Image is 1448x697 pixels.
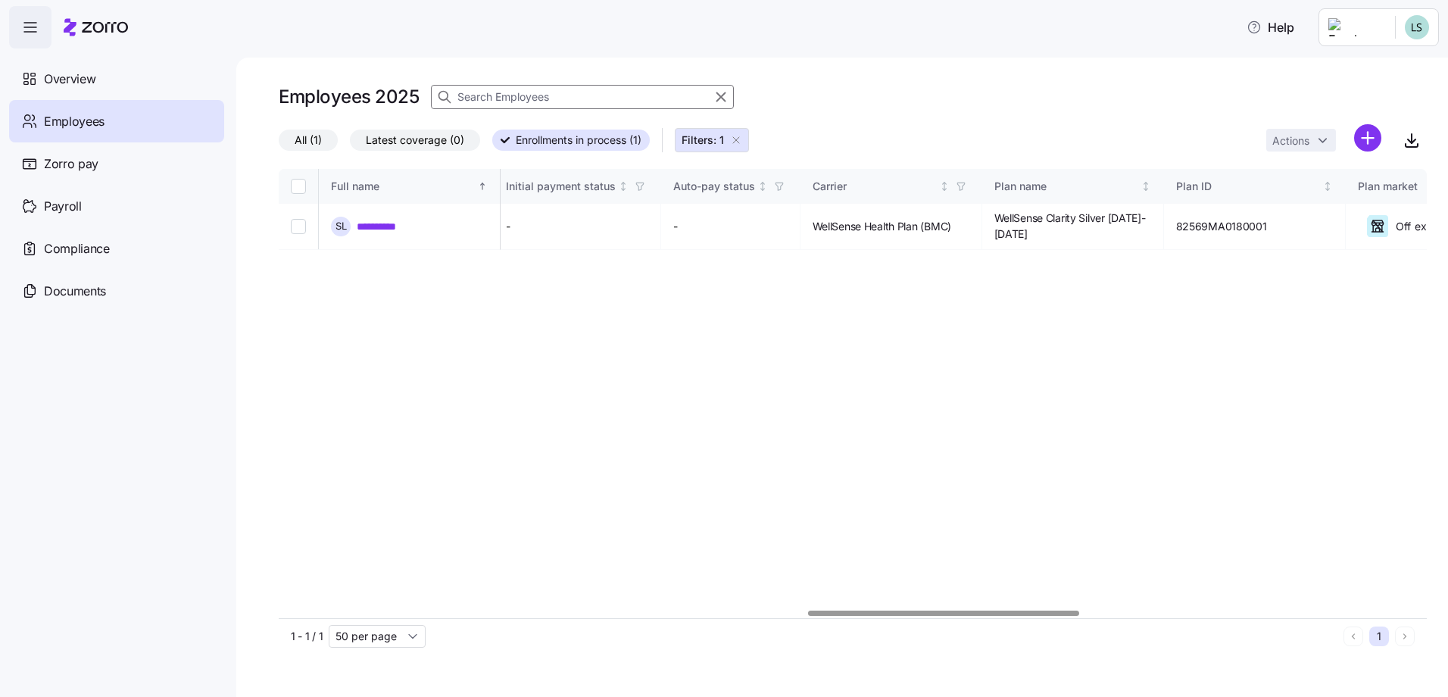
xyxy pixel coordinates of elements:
[939,181,950,192] div: Not sorted
[506,178,616,195] div: Initial payment status
[982,169,1164,204] th: Plan nameNot sorted
[757,181,768,192] div: Not sorted
[291,629,323,644] span: 1 - 1 / 1
[295,130,322,150] span: All (1)
[661,204,800,250] td: -
[494,204,661,250] td: -
[1354,124,1381,152] svg: add icon
[44,197,82,216] span: Payroll
[813,219,951,234] span: WellSense Health Plan (BMC)
[44,112,105,131] span: Employees
[291,179,306,194] input: Select all records
[319,169,501,204] th: Full nameSorted ascending
[9,185,224,227] a: Payroll
[661,169,800,204] th: Auto-pay statusNot sorted
[800,169,982,204] th: CarrierNot sorted
[675,128,749,152] button: Filters: 1
[673,178,755,195] div: Auto-pay status
[994,211,1151,242] span: WellSense Clarity Silver [DATE]-[DATE]
[1176,219,1267,234] span: 82569MA0180001
[9,142,224,185] a: Zorro pay
[1176,178,1320,195] div: Plan ID
[335,221,347,231] span: S L
[1266,129,1336,152] button: Actions
[44,155,98,173] span: Zorro pay
[1395,627,1415,646] button: Next page
[1369,627,1389,646] button: 1
[9,100,224,142] a: Employees
[44,282,106,301] span: Documents
[291,219,306,234] input: Select record 1
[1272,136,1309,146] span: Actions
[618,181,629,192] div: Not sorted
[1343,627,1363,646] button: Previous page
[813,178,937,195] div: Carrier
[331,178,475,195] div: Full name
[9,58,224,100] a: Overview
[9,270,224,312] a: Documents
[477,181,488,192] div: Sorted ascending
[279,85,419,108] h1: Employees 2025
[44,70,95,89] span: Overview
[9,227,224,270] a: Compliance
[1141,181,1151,192] div: Not sorted
[1234,12,1306,42] button: Help
[1405,15,1429,39] img: d552751acb159096fc10a5bc90168bac
[431,85,734,109] input: Search Employees
[1247,18,1294,36] span: Help
[994,178,1138,195] div: Plan name
[1164,169,1346,204] th: Plan IDNot sorted
[1328,18,1383,36] img: Employer logo
[516,130,641,150] span: Enrollments in process (1)
[1322,181,1333,192] div: Not sorted
[44,239,110,258] span: Compliance
[366,130,464,150] span: Latest coverage (0)
[494,169,661,204] th: Initial payment statusNot sorted
[682,133,724,148] span: Filters: 1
